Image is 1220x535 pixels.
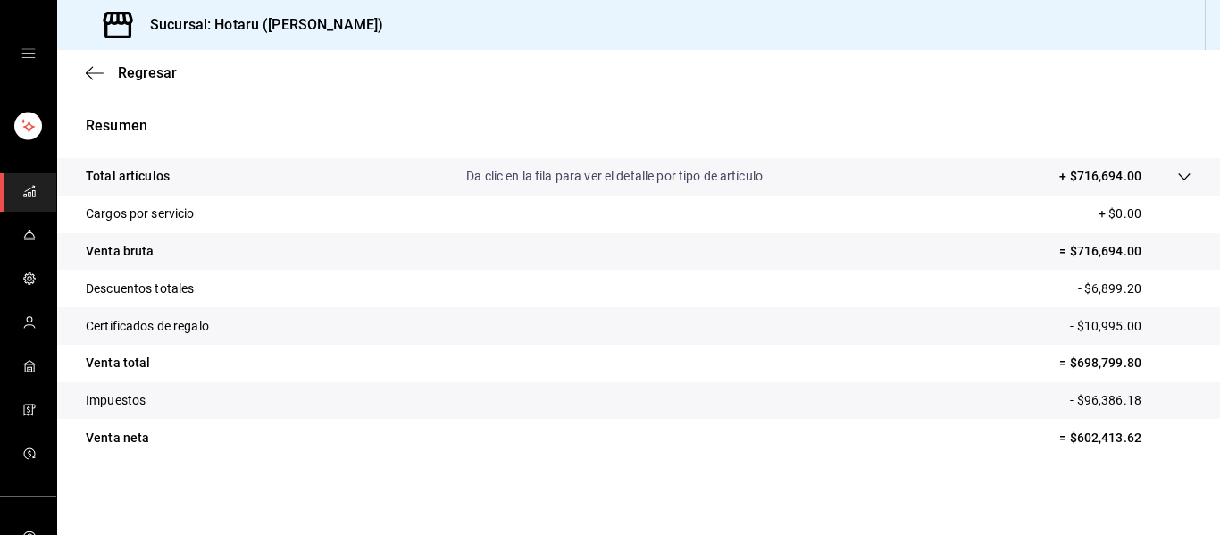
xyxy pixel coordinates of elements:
p: = $716,694.00 [1059,242,1191,261]
span: Regresar [118,64,177,81]
h3: Sucursal: Hotaru ([PERSON_NAME]) [136,14,383,36]
p: = $698,799.80 [1059,354,1191,372]
p: Venta neta [86,429,149,447]
p: Venta total [86,354,150,372]
p: + $0.00 [1099,205,1191,223]
p: + $716,694.00 [1059,167,1141,186]
p: Venta bruta [86,242,154,261]
p: Cargos por servicio [86,205,195,223]
p: Descuentos totales [86,280,194,298]
p: = $602,413.62 [1059,429,1191,447]
p: - $10,995.00 [1070,317,1191,336]
p: Certificados de regalo [86,317,209,336]
p: Impuestos [86,391,146,410]
p: Da clic en la fila para ver el detalle por tipo de artículo [466,167,763,186]
button: open drawer [21,46,36,61]
p: Resumen [86,115,1191,137]
p: - $6,899.20 [1078,280,1191,298]
button: Regresar [86,64,177,81]
p: - $96,386.18 [1070,391,1191,410]
p: Total artículos [86,167,170,186]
